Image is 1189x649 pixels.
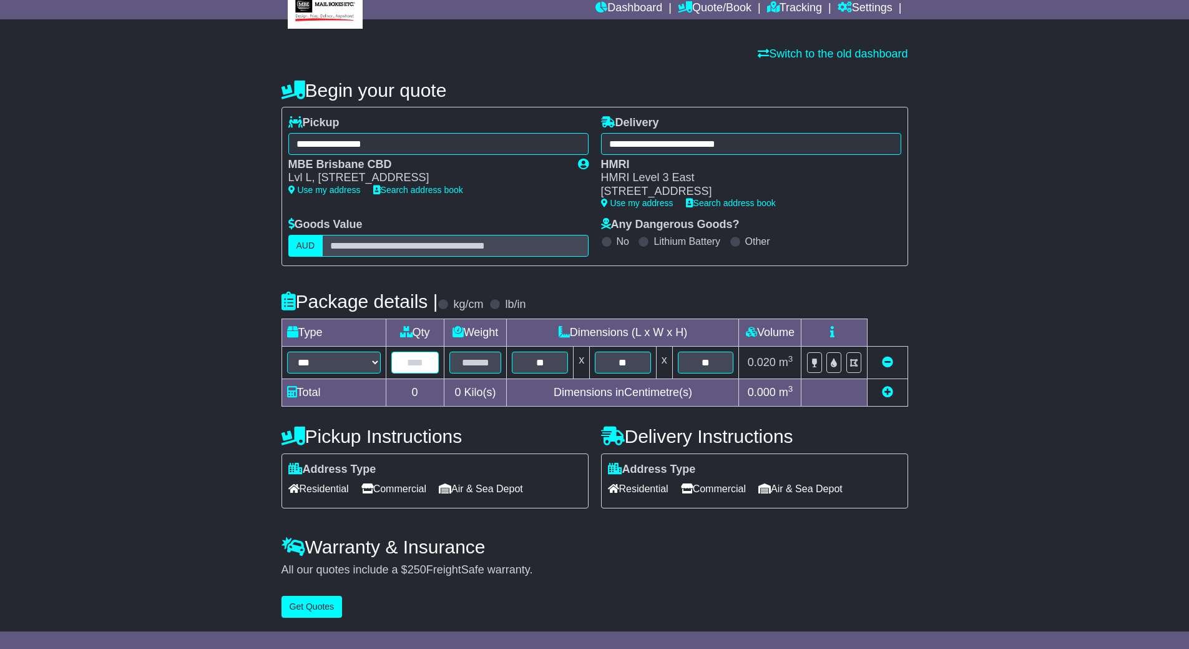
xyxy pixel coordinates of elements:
[617,235,629,247] label: No
[288,158,565,172] div: MBE Brisbane CBD
[686,198,776,208] a: Search address book
[453,298,483,312] label: kg/cm
[779,386,793,399] span: m
[745,235,770,247] label: Other
[748,356,776,369] span: 0.020
[281,319,386,346] td: Type
[882,356,893,369] a: Remove this item
[281,426,589,447] h4: Pickup Instructions
[788,354,793,364] sup: 3
[361,479,426,498] span: Commercial
[288,218,363,232] label: Goods Value
[288,185,361,195] a: Use my address
[681,479,746,498] span: Commercial
[444,379,507,406] td: Kilo(s)
[758,479,843,498] span: Air & Sea Depot
[601,171,889,185] div: HMRI Level 3 East
[288,235,323,257] label: AUD
[608,479,668,498] span: Residential
[386,379,444,406] td: 0
[505,298,526,312] label: lb/in
[288,479,349,498] span: Residential
[653,235,720,247] label: Lithium Battery
[373,185,463,195] a: Search address book
[288,116,340,130] label: Pickup
[601,116,659,130] label: Delivery
[281,537,908,557] h4: Warranty & Insurance
[281,379,386,406] td: Total
[408,563,426,576] span: 250
[281,80,908,101] h4: Begin your quote
[788,384,793,394] sup: 3
[288,171,565,185] div: Lvl L, [STREET_ADDRESS]
[601,426,908,447] h4: Delivery Instructions
[748,386,776,399] span: 0.000
[656,346,672,379] td: x
[281,291,438,312] h4: Package details |
[758,47,908,60] a: Switch to the old dashboard
[281,563,908,577] div: All our quotes include a $ FreightSafe warranty.
[601,158,889,172] div: HMRI
[608,463,696,477] label: Address Type
[507,319,739,346] td: Dimensions (L x W x H)
[601,198,673,208] a: Use my address
[281,596,343,618] button: Get Quotes
[454,386,461,399] span: 0
[601,185,889,199] div: [STREET_ADDRESS]
[288,463,376,477] label: Address Type
[507,379,739,406] td: Dimensions in Centimetre(s)
[444,319,507,346] td: Weight
[779,356,793,369] span: m
[439,479,523,498] span: Air & Sea Depot
[882,386,893,399] a: Add new item
[574,346,590,379] td: x
[601,218,740,232] label: Any Dangerous Goods?
[386,319,444,346] td: Qty
[739,319,801,346] td: Volume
